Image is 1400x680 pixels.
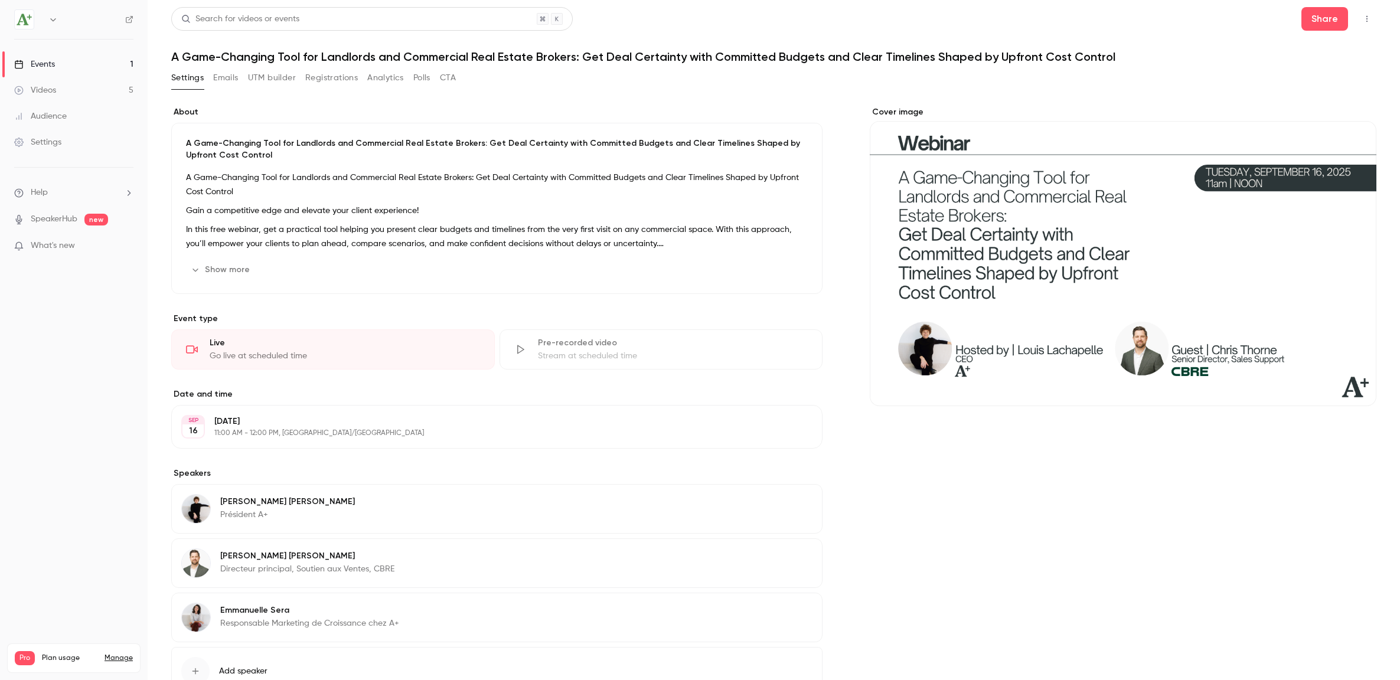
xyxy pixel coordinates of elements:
p: Président A+ [220,509,355,521]
label: About [171,106,823,118]
p: [PERSON_NAME] [PERSON_NAME] [220,496,355,508]
img: Louis Lachapelle [182,495,210,523]
span: Add speaker [219,665,267,677]
p: A Game-Changing Tool for Landlords and Commercial Real Estate Brokers: Get Deal Certainty with Co... [186,138,808,161]
button: CTA [440,68,456,87]
li: help-dropdown-opener [14,187,133,199]
section: Cover image [870,106,1376,406]
button: UTM builder [248,68,296,87]
div: Louis Lachapelle[PERSON_NAME] [PERSON_NAME]Président A+ [171,484,823,534]
p: 11:00 AM - 12:00 PM, [GEOGRAPHIC_DATA]/[GEOGRAPHIC_DATA] [214,429,760,438]
iframe: Noticeable Trigger [119,241,133,251]
div: Settings [14,136,61,148]
span: Plan usage [42,653,97,663]
p: Emmanuelle Sera [220,604,399,616]
div: Pre-recorded video [538,337,808,349]
button: Show more [186,260,257,279]
p: Responsable Marketing de Croissance chez A+ [220,617,399,629]
div: Live [210,337,480,349]
button: Settings [171,68,204,87]
img: Emmanuelle Sera [182,603,210,632]
button: Emails [213,68,238,87]
button: Share [1301,7,1348,31]
p: Gain a competitive edge and elevate your client experience! [186,204,808,218]
div: Videos [14,84,56,96]
label: Date and time [171,388,823,400]
p: 16 [189,425,198,437]
div: Pre-recorded videoStream at scheduled time [500,329,823,370]
label: Speakers [171,467,823,479]
div: Stream at scheduled time [538,350,808,362]
a: Manage [105,653,133,663]
p: Directeur principal, Soutien aux Ventes, CBRE [220,563,394,575]
div: Audience [14,110,67,122]
a: SpeakerHub [31,213,77,225]
span: new [84,214,108,225]
div: Emmanuelle SeraEmmanuelle SeraResponsable Marketing de Croissance chez A+ [171,593,823,642]
p: In this free webinar, get a practical tool helping you present clear budgets and timelines from t... [186,223,808,251]
p: Event type [171,313,823,325]
p: [PERSON_NAME] [PERSON_NAME] [220,550,394,562]
h1: A Game-Changing Tool for Landlords and Commercial Real Estate Brokers: Get Deal Certainty with Co... [171,50,1376,64]
p: [DATE] [214,416,760,427]
button: Registrations [305,68,358,87]
div: LiveGo live at scheduled time [171,329,495,370]
span: Pro [15,651,35,665]
span: Help [31,187,48,199]
div: Go live at scheduled time [210,350,480,362]
span: What's new [31,240,75,252]
label: Cover image [870,106,1376,118]
div: Chris Thorne[PERSON_NAME] [PERSON_NAME]Directeur principal, Soutien aux Ventes, CBRE [171,538,823,588]
div: SEP [182,416,204,424]
div: Search for videos or events [181,13,299,25]
button: Analytics [367,68,404,87]
p: A Game-Changing Tool for Landlords and Commercial Real Estate Brokers: Get Deal Certainty with Co... [186,171,808,199]
img: Chris Thorne [182,549,210,577]
div: Events [14,58,55,70]
button: Polls [413,68,430,87]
